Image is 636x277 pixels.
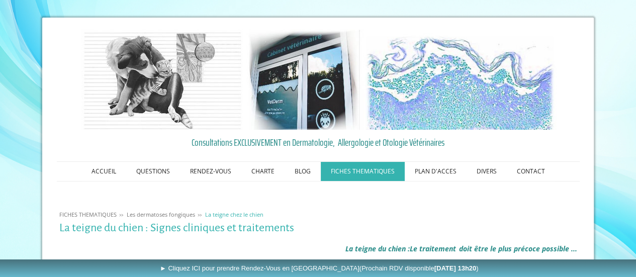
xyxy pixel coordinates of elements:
span: Les dermatoses fongiques [127,211,195,218]
a: Consultations EXCLUSIVEMENT en Dermatologie, Allergologie et Otologie Vétérinaires [59,135,577,150]
b: [DATE] 13h20 [434,264,477,272]
a: FICHES THEMATIQUES [321,162,405,181]
span: doit être le plus précoce possible ... [459,244,577,253]
a: FICHES THEMATIQUES [57,211,119,218]
a: PLAN D'ACCES [405,162,467,181]
a: CONTACT [507,162,555,181]
a: ACCUEIL [81,162,126,181]
a: CHARTE [241,162,285,181]
a: Les dermatoses fongiques [124,211,198,218]
span: (Prochain RDV disponible ) [359,264,479,272]
a: RENDEZ-VOUS [180,162,241,181]
a: BLOG [285,162,321,181]
span: La teigne du chien : [345,244,410,253]
a: QUESTIONS [126,162,180,181]
span: FICHES THEMATIQUES [59,211,117,218]
span: Le traitement [410,244,456,253]
a: La teigne chez le chien [203,211,266,218]
h1: La teigne du chien : Signes cliniques et traitements [59,222,577,234]
span: ► Cliquez ICI pour prendre Rendez-Vous en [GEOGRAPHIC_DATA] [160,264,479,272]
a: DIVERS [467,162,507,181]
span: La teigne chez le chien [205,211,263,218]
